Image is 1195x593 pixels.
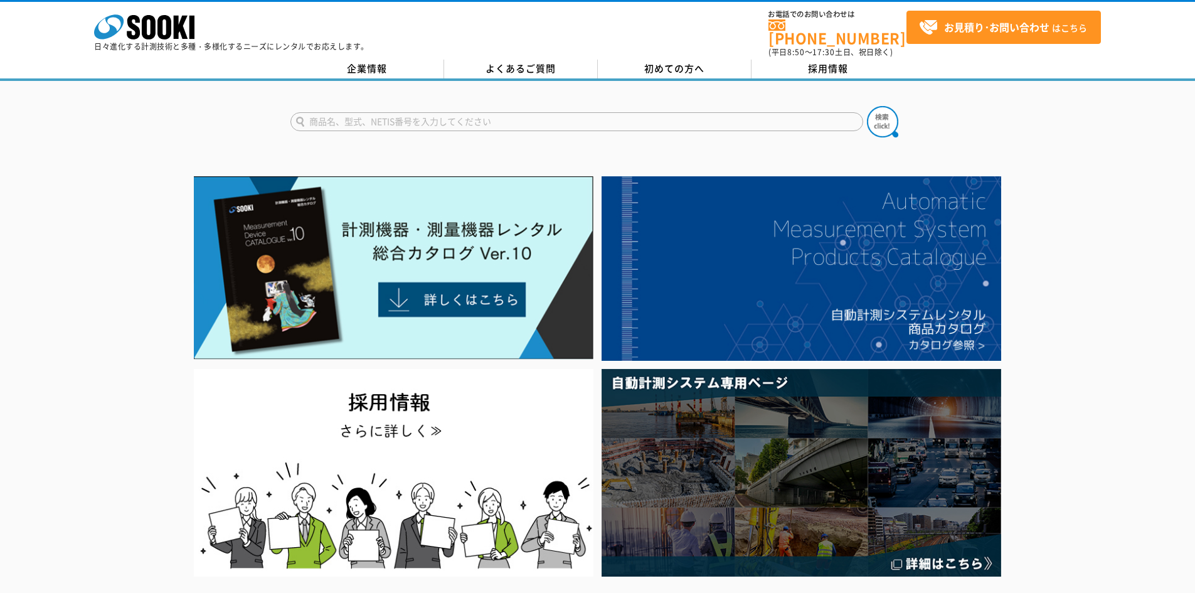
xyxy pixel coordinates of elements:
[94,43,369,50] p: 日々進化する計測技術と多種・多様化するニーズにレンタルでお応えします。
[194,176,593,360] img: Catalog Ver10
[290,60,444,78] a: 企業情報
[768,46,893,58] span: (平日 ～ 土日、祝日除く)
[644,61,704,75] span: 初めての方へ
[906,11,1101,44] a: お見積り･お問い合わせはこちら
[944,19,1049,35] strong: お見積り･お問い合わせ
[444,60,598,78] a: よくあるご質問
[194,369,593,577] img: SOOKI recruit
[752,60,905,78] a: 採用情報
[919,18,1087,37] span: はこちら
[290,112,863,131] input: 商品名、型式、NETIS番号を入力してください
[787,46,805,58] span: 8:50
[602,176,1001,361] img: 自動計測システムカタログ
[602,369,1001,577] img: 自動計測システム専用ページ
[768,11,906,18] span: お電話でのお問い合わせは
[812,46,835,58] span: 17:30
[598,60,752,78] a: 初めての方へ
[768,19,906,45] a: [PHONE_NUMBER]
[867,106,898,137] img: btn_search.png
